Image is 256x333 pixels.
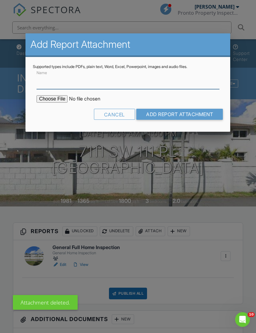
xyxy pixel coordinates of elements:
[94,109,135,120] div: Cancel
[248,312,255,317] span: 10
[235,312,250,327] iframe: Intercom live chat
[136,109,223,120] input: Add Report Attachment
[33,64,223,69] div: Supported types include PDFs, plain text, Word, Excel, Powerpoint, images and audio files.
[13,295,78,310] div: Attachment deleted.
[37,70,47,76] label: Name
[30,38,225,51] h2: Add Report Attachment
